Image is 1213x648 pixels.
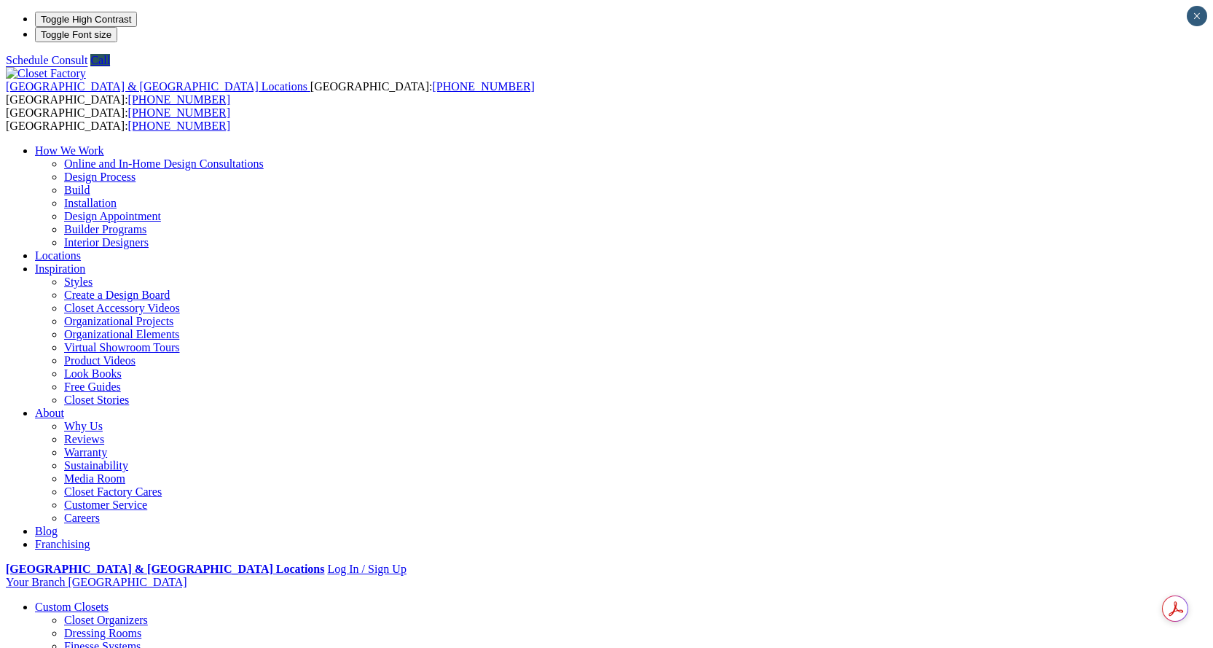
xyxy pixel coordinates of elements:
[64,394,129,406] a: Closet Stories
[35,249,81,262] a: Locations
[68,576,187,588] span: [GEOGRAPHIC_DATA]
[64,302,180,314] a: Closet Accessory Videos
[35,538,90,550] a: Franchising
[35,525,58,537] a: Blog
[64,289,170,301] a: Create a Design Board
[6,106,230,132] span: [GEOGRAPHIC_DATA]: [GEOGRAPHIC_DATA]:
[64,512,100,524] a: Careers
[64,328,179,340] a: Organizational Elements
[64,627,141,639] a: Dressing Rooms
[64,420,103,432] a: Why Us
[90,54,110,66] a: Call
[64,472,125,485] a: Media Room
[64,197,117,209] a: Installation
[6,563,324,575] a: [GEOGRAPHIC_DATA] & [GEOGRAPHIC_DATA] Locations
[6,54,87,66] a: Schedule Consult
[35,144,104,157] a: How We Work
[6,576,65,588] span: Your Branch
[64,459,128,472] a: Sustainability
[64,380,121,393] a: Free Guides
[64,276,93,288] a: Styles
[41,29,111,40] span: Toggle Font size
[64,367,122,380] a: Look Books
[64,184,90,196] a: Build
[35,27,117,42] button: Toggle Font size
[64,446,107,458] a: Warranty
[6,576,187,588] a: Your Branch [GEOGRAPHIC_DATA]
[41,14,131,25] span: Toggle High Contrast
[6,80,310,93] a: [GEOGRAPHIC_DATA] & [GEOGRAPHIC_DATA] Locations
[64,354,136,367] a: Product Videos
[35,601,109,613] a: Custom Closets
[6,67,86,80] img: Closet Factory
[327,563,406,575] a: Log In / Sign Up
[128,93,230,106] a: [PHONE_NUMBER]
[64,485,162,498] a: Closet Factory Cares
[64,171,136,183] a: Design Process
[64,499,147,511] a: Customer Service
[64,210,161,222] a: Design Appointment
[64,433,104,445] a: Reviews
[128,120,230,132] a: [PHONE_NUMBER]
[64,223,146,235] a: Builder Programs
[64,614,148,626] a: Closet Organizers
[64,315,173,327] a: Organizational Projects
[35,12,137,27] button: Toggle High Contrast
[128,106,230,119] a: [PHONE_NUMBER]
[64,157,264,170] a: Online and In-Home Design Consultations
[6,80,307,93] span: [GEOGRAPHIC_DATA] & [GEOGRAPHIC_DATA] Locations
[64,341,180,354] a: Virtual Showroom Tours
[1187,6,1207,26] button: Close
[6,80,535,106] span: [GEOGRAPHIC_DATA]: [GEOGRAPHIC_DATA]:
[432,80,534,93] a: [PHONE_NUMBER]
[35,407,64,419] a: About
[35,262,85,275] a: Inspiration
[64,236,149,249] a: Interior Designers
